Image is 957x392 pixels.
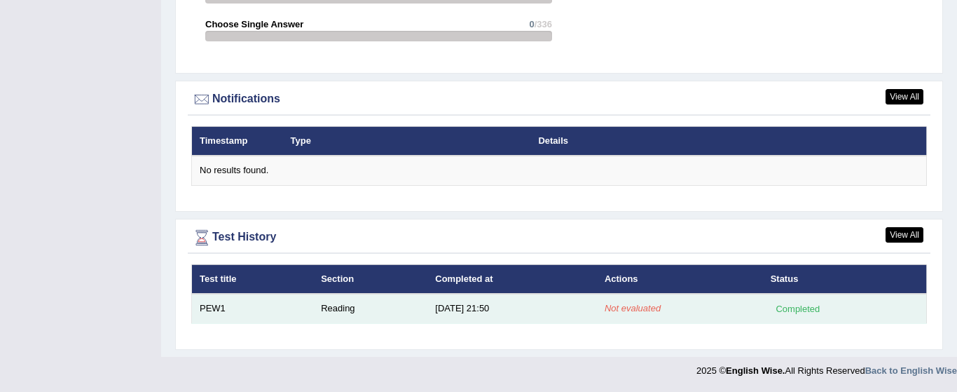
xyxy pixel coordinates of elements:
td: PEW1 [192,294,314,323]
em: Not evaluated [605,303,661,313]
td: Reading [313,294,427,323]
div: Test History [191,227,927,248]
strong: English Wise. [726,365,785,376]
th: Test title [192,264,314,294]
a: View All [886,89,923,104]
th: Details [530,126,842,156]
th: Type [283,126,531,156]
span: /336 [535,19,552,29]
span: 0 [529,19,534,29]
div: Completed [771,302,825,316]
div: Notifications [191,89,927,110]
strong: Choose Single Answer [205,19,303,29]
div: No results found. [200,164,918,177]
th: Timestamp [192,126,283,156]
div: 2025 © All Rights Reserved [696,357,957,377]
th: Status [763,264,927,294]
td: [DATE] 21:50 [427,294,597,323]
a: View All [886,227,923,243]
th: Actions [597,264,763,294]
th: Completed at [427,264,597,294]
a: Back to English Wise [865,365,957,376]
th: Section [313,264,427,294]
